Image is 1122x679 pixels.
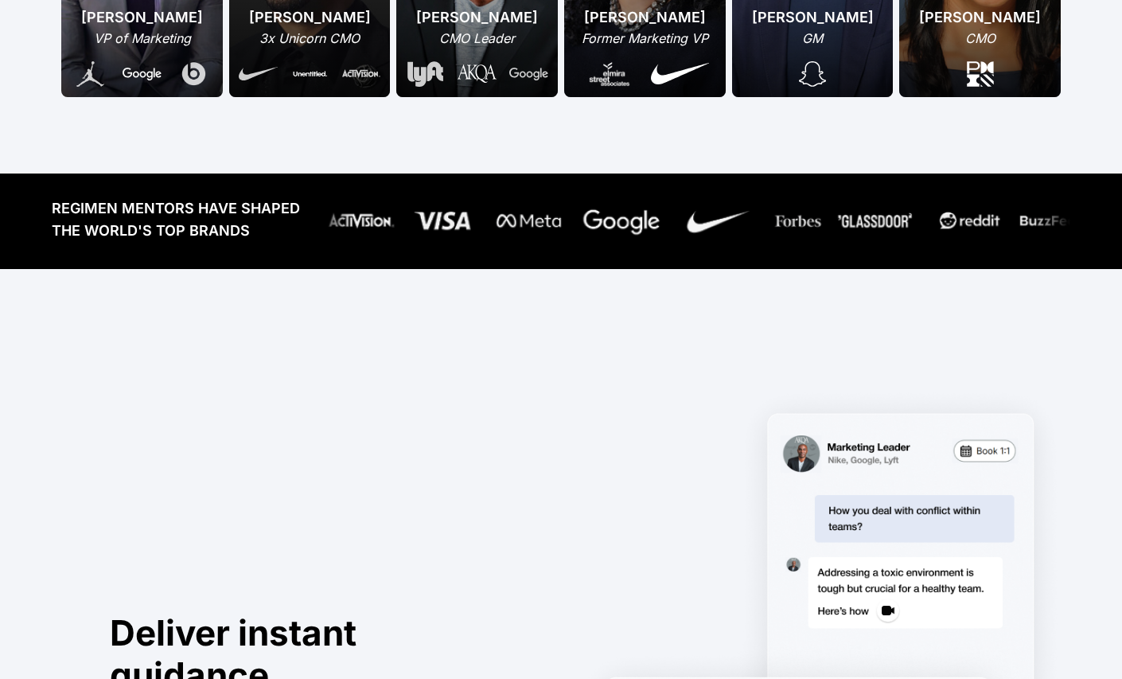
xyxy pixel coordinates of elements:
[752,29,874,48] div: GM
[52,197,306,245] div: REGIMEN MENTORS HAVE SHAPED THE WORLD'S TOP BRANDS
[239,6,380,29] div: [PERSON_NAME]
[71,29,213,48] div: VP of Marketing
[71,6,213,29] div: [PERSON_NAME]
[752,6,874,29] div: [PERSON_NAME]
[919,6,1041,29] div: [PERSON_NAME]
[580,29,709,48] div: Former Marketing VP
[239,29,380,48] div: 3x Unicorn CMO
[580,6,709,29] div: [PERSON_NAME]
[406,29,548,48] div: CMO Leader
[919,29,1041,48] div: CMO
[406,6,548,29] div: [PERSON_NAME]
